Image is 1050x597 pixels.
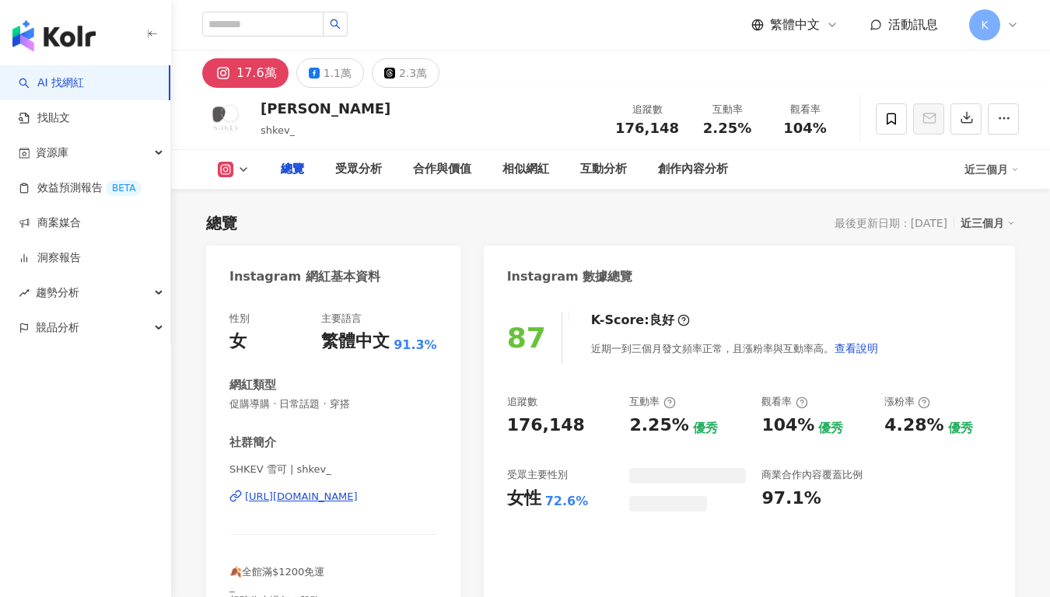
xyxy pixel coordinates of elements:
[507,395,537,409] div: 追蹤數
[698,102,757,117] div: 互動率
[261,99,390,118] div: [PERSON_NAME]
[202,96,249,142] img: KOL Avatar
[261,124,295,136] span: shkev_
[229,312,250,326] div: 性別
[507,487,541,511] div: 女性
[36,275,79,310] span: 趨勢分析
[229,397,437,411] span: 促購導購 · 日常話題 · 穿搭
[245,490,358,504] div: [URL][DOMAIN_NAME]
[981,16,988,33] span: K
[948,420,973,437] div: 優秀
[202,58,289,88] button: 17.6萬
[229,330,247,354] div: 女
[229,268,380,285] div: Instagram 網紅基本資料
[12,20,96,51] img: logo
[502,160,549,179] div: 相似網紅
[296,58,364,88] button: 1.1萬
[19,110,70,126] a: 找貼文
[321,312,362,326] div: 主要語言
[36,310,79,345] span: 競品分析
[884,414,943,438] div: 4.28%
[591,333,879,364] div: 近期一到三個月發文頻率正常，且漲粉率與互動率高。
[818,420,843,437] div: 優秀
[775,102,835,117] div: 觀看率
[961,213,1015,233] div: 近三個月
[770,16,820,33] span: 繁體中文
[229,435,276,451] div: 社群簡介
[580,160,627,179] div: 互動分析
[281,160,304,179] div: 總覽
[629,395,675,409] div: 互動率
[19,215,81,231] a: 商案媒合
[399,62,427,84] div: 2.3萬
[783,120,827,136] span: 104%
[761,414,814,438] div: 104%
[321,330,390,354] div: 繁體中文
[658,160,728,179] div: 創作內容分析
[394,337,437,354] span: 91.3%
[835,342,878,354] span: 查看說明
[36,135,68,170] span: 資源庫
[19,288,30,298] span: rise
[507,322,546,354] div: 87
[229,377,276,393] div: 網紅類型
[629,414,688,438] div: 2.25%
[19,180,142,196] a: 效益預測報告BETA
[335,160,382,179] div: 受眾分析
[19,250,81,266] a: 洞察報告
[761,395,807,409] div: 觀看率
[324,62,352,84] div: 1.1萬
[545,493,589,510] div: 72.6%
[206,212,237,234] div: 總覽
[649,312,674,329] div: 良好
[229,490,437,504] a: [URL][DOMAIN_NAME]
[834,333,879,364] button: 查看說明
[507,468,568,482] div: 受眾主要性別
[761,487,821,511] div: 97.1%
[236,62,277,84] div: 17.6萬
[884,395,930,409] div: 漲粉率
[507,414,585,438] div: 176,148
[507,268,633,285] div: Instagram 數據總覽
[761,468,863,482] div: 商業合作內容覆蓋比例
[372,58,439,88] button: 2.3萬
[703,120,751,136] span: 2.25%
[330,19,341,30] span: search
[229,463,437,477] span: SHKEV 雪可 | shkev_
[888,17,938,32] span: 活動訊息
[964,157,1019,182] div: 近三個月
[615,102,679,117] div: 追蹤數
[615,120,679,136] span: 176,148
[693,420,718,437] div: 優秀
[591,312,690,329] div: K-Score :
[835,217,947,229] div: 最後更新日期：[DATE]
[413,160,471,179] div: 合作與價值
[19,75,84,91] a: searchAI 找網紅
